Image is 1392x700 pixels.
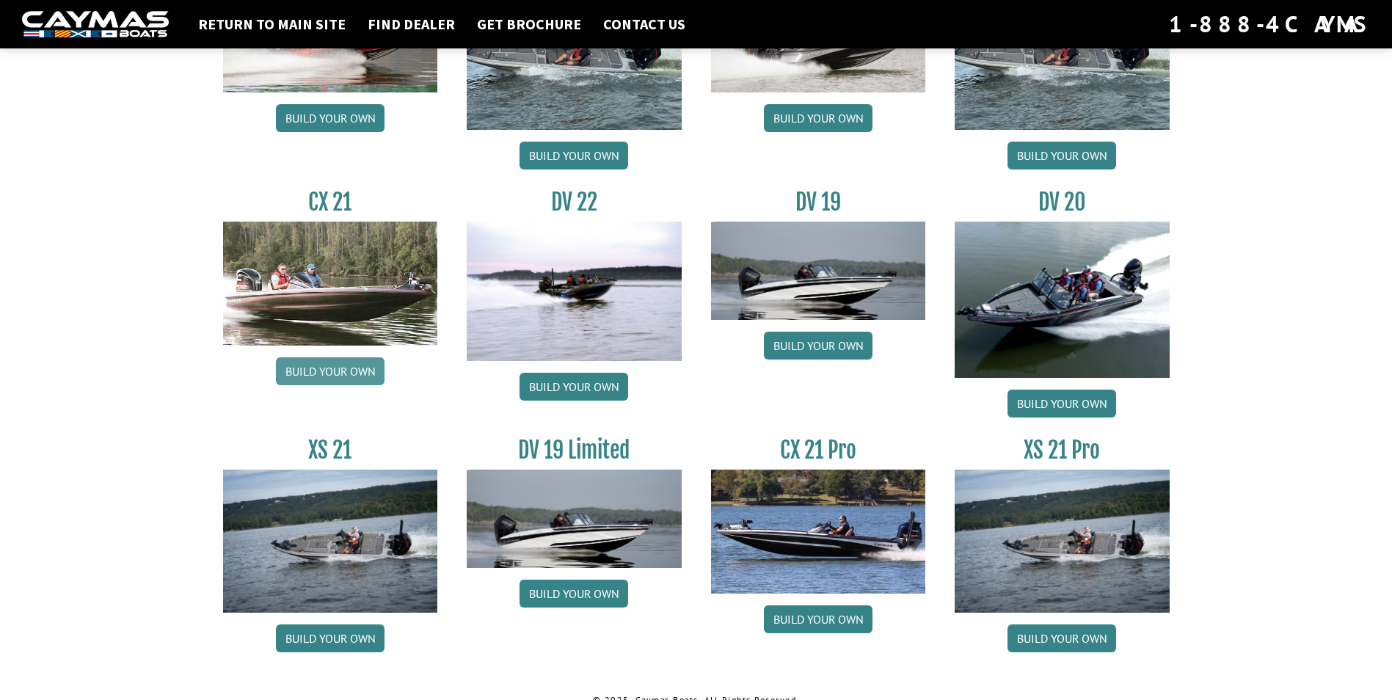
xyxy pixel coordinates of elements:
[1007,142,1116,169] a: Build your own
[520,580,628,608] a: Build your own
[955,437,1170,464] h3: XS 21 Pro
[711,189,926,216] h3: DV 19
[711,437,926,464] h3: CX 21 Pro
[1169,8,1370,40] div: 1-888-4CAYMAS
[520,142,628,169] a: Build your own
[276,624,385,652] a: Build your own
[467,189,682,216] h3: DV 22
[22,11,169,38] img: white-logo-c9c8dbefe5ff5ceceb0f0178aa75bf4bb51f6bca0971e226c86eb53dfe498488.png
[223,470,438,613] img: XS_21_thumbnail.jpg
[223,437,438,464] h3: XS 21
[596,15,693,34] a: Contact Us
[1007,390,1116,418] a: Build your own
[764,605,872,633] a: Build your own
[955,222,1170,378] img: DV_20_from_website_for_caymas_connect.png
[711,222,926,320] img: dv-19-ban_from_website_for_caymas_connect.png
[360,15,462,34] a: Find Dealer
[223,222,438,345] img: CX21_thumb.jpg
[467,470,682,568] img: dv-19-ban_from_website_for_caymas_connect.png
[1007,624,1116,652] a: Build your own
[191,15,353,34] a: Return to main site
[223,189,438,216] h3: CX 21
[470,15,588,34] a: Get Brochure
[276,104,385,132] a: Build your own
[467,437,682,464] h3: DV 19 Limited
[711,470,926,593] img: CX-21Pro_thumbnail.jpg
[764,104,872,132] a: Build your own
[276,357,385,385] a: Build your own
[467,222,682,361] img: DV22_original_motor_cropped_for_caymas_connect.jpg
[955,189,1170,216] h3: DV 20
[764,332,872,360] a: Build your own
[520,373,628,401] a: Build your own
[955,470,1170,613] img: XS_21_thumbnail.jpg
